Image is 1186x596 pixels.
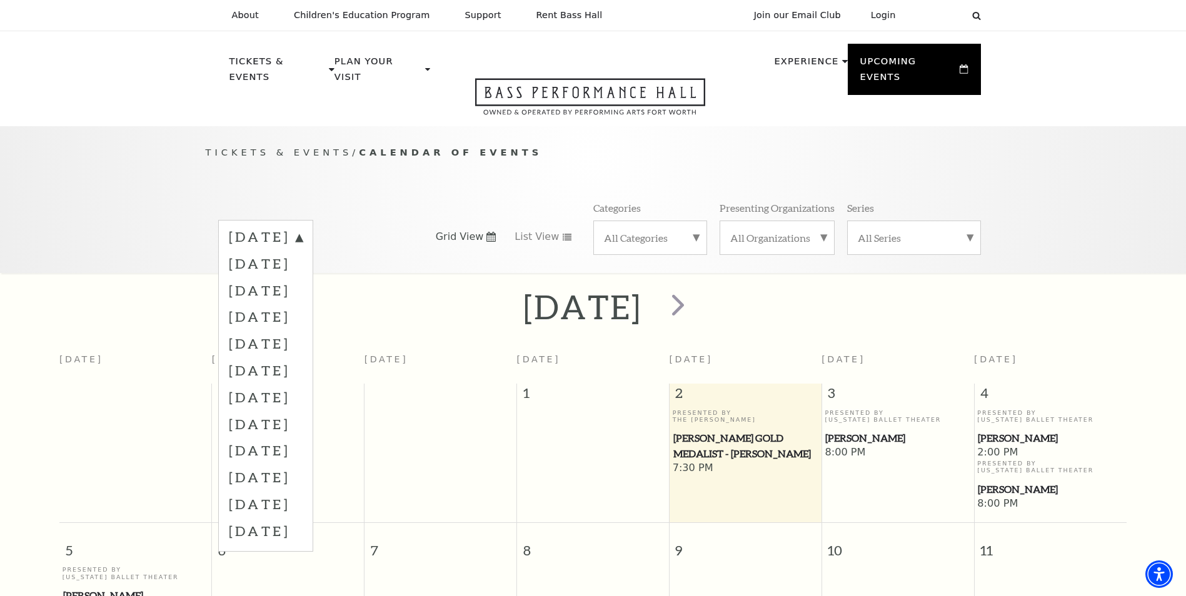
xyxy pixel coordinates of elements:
[229,517,303,544] label: [DATE]
[229,227,303,250] label: [DATE]
[430,78,750,126] a: Open this option
[825,446,970,460] span: 8:00 PM
[229,250,303,277] label: [DATE]
[822,354,865,364] span: [DATE]
[63,566,209,580] p: Presented By [US_STATE] Ballet Theater
[517,523,669,566] span: 8
[229,303,303,330] label: [DATE]
[229,330,303,357] label: [DATE]
[825,409,970,424] p: Presented By [US_STATE] Ballet Theater
[465,10,501,21] p: Support
[212,523,364,566] span: 6
[436,230,484,244] span: Grid View
[977,446,1123,460] span: 2:00 PM
[774,54,838,76] p: Experience
[334,54,422,92] p: Plan Your Visit
[229,54,326,92] p: Tickets & Events
[653,285,699,329] button: next
[822,384,974,409] span: 3
[916,9,960,21] select: Select:
[294,10,430,21] p: Children's Education Program
[232,10,259,21] p: About
[229,490,303,517] label: [DATE]
[673,462,818,475] span: 7:30 PM
[847,201,874,214] p: Series
[977,409,1123,424] p: Presented By [US_STATE] Ballet Theater
[229,384,303,410] label: [DATE]
[229,410,303,437] label: [DATE]
[604,231,696,244] label: All Categories
[974,354,1018,364] span: [DATE]
[978,430,1123,446] span: [PERSON_NAME]
[212,347,364,384] th: [DATE]
[822,523,974,566] span: 10
[673,409,818,424] p: Presented By The [PERSON_NAME]
[825,430,970,446] span: [PERSON_NAME]
[593,201,641,214] p: Categories
[364,523,516,566] span: 7
[517,384,669,409] span: 1
[669,354,713,364] span: [DATE]
[858,231,970,244] label: All Series
[229,464,303,490] label: [DATE]
[59,347,212,384] th: [DATE]
[206,145,981,161] p: /
[229,437,303,464] label: [DATE]
[359,147,542,157] span: Calendar of Events
[517,354,561,364] span: [DATE]
[59,523,211,566] span: 5
[977,497,1123,511] span: 8:00 PM
[523,287,641,327] h2: [DATE]
[975,384,1127,409] span: 4
[1145,560,1173,588] div: Accessibility Menu
[229,357,303,384] label: [DATE]
[975,523,1127,566] span: 11
[515,230,559,244] span: List View
[229,277,303,304] label: [DATE]
[720,201,835,214] p: Presenting Organizations
[670,523,822,566] span: 9
[730,231,824,244] label: All Organizations
[977,460,1123,474] p: Presented By [US_STATE] Ballet Theater
[206,147,353,157] span: Tickets & Events
[978,482,1123,497] span: [PERSON_NAME]
[536,10,603,21] p: Rent Bass Hall
[670,384,822,409] span: 2
[673,430,818,461] span: [PERSON_NAME] Gold Medalist - [PERSON_NAME]
[364,347,517,384] th: [DATE]
[860,54,957,92] p: Upcoming Events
